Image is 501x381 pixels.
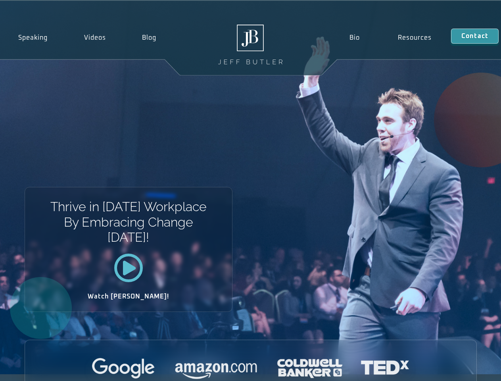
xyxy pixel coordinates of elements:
h1: Thrive in [DATE] Workplace By Embracing Change [DATE]! [50,199,207,245]
h2: Watch [PERSON_NAME]! [53,293,204,300]
a: Contact [451,29,499,44]
a: Blog [124,29,175,47]
span: Contact [461,33,488,39]
a: Videos [66,29,124,47]
nav: Menu [330,29,451,47]
a: Resources [379,29,451,47]
a: Bio [330,29,379,47]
